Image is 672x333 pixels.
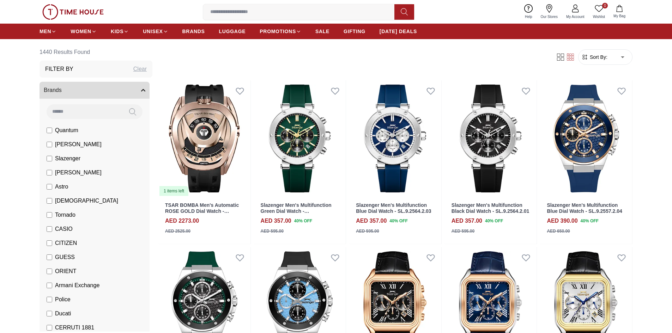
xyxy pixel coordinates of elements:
a: MEN [40,25,56,38]
a: SALE [315,25,329,38]
div: 1 items left [159,186,188,196]
img: Slazenger Men's Multifunction Black Dial Watch - SL.9.2564.2.01 [444,80,537,197]
span: Brands [44,86,62,94]
a: TSAR BOMBA Men's Automatic ROSE GOLD Dial Watch - TB8213ASET-07 [165,202,239,220]
span: BRANDS [182,28,205,35]
span: Tornado [55,211,75,219]
span: Help [522,14,535,19]
div: AED 595.00 [452,228,474,234]
span: My Account [563,14,587,19]
h4: AED 357.00 [261,217,291,225]
h3: Filter By [45,65,73,73]
a: PROMOTIONS [260,25,301,38]
input: Police [47,297,52,302]
span: CERRUTI 1881 [55,323,94,332]
span: MEN [40,28,51,35]
span: GIFTING [344,28,365,35]
span: My Bag [611,13,628,19]
a: BRANDS [182,25,205,38]
button: Sort By: [581,54,607,61]
span: 40 % OFF [581,218,599,224]
a: Slazenger Men's Multifunction Green Dial Watch - SL.9.2564.2.05 [261,202,332,220]
span: [PERSON_NAME] [55,168,102,177]
a: Help [521,3,537,21]
a: WOMEN [71,25,97,38]
button: Brands [40,82,150,99]
span: Wishlist [590,14,608,19]
span: [DEMOGRAPHIC_DATA] [55,197,118,205]
span: Sort By: [588,54,607,61]
input: CERRUTI 1881 [47,325,52,331]
span: Our Stores [538,14,561,19]
div: AED 595.00 [261,228,284,234]
span: CASIO [55,225,73,233]
span: [DATE] DEALS [380,28,417,35]
input: ORIENT [47,269,52,274]
span: [PERSON_NAME] [55,140,102,149]
a: [DATE] DEALS [380,25,417,38]
div: AED 650.00 [547,228,570,234]
a: Our Stores [537,3,562,21]
span: KIDS [111,28,123,35]
span: PROMOTIONS [260,28,296,35]
span: Armani Exchange [55,281,99,290]
input: Astro [47,184,52,190]
span: Quantum [55,126,78,135]
span: 40 % OFF [485,218,503,224]
span: LUGGAGE [219,28,246,35]
a: Slazenger Men's Multifunction Blue Dial Watch - SL.9.2557.2.04 [547,202,622,214]
a: TSAR BOMBA Men's Automatic ROSE GOLD Dial Watch - TB8213ASET-071 items left [158,80,250,197]
a: LUGGAGE [219,25,246,38]
input: GUESS [47,254,52,260]
div: Clear [133,65,147,73]
span: Astro [55,183,68,191]
img: Slazenger Men's Multifunction Green Dial Watch - SL.9.2564.2.05 [254,80,346,197]
span: ORIENT [55,267,76,276]
input: Quantum [47,128,52,133]
h4: AED 357.00 [356,217,387,225]
img: Slazenger Men's Multifunction Blue Dial Watch - SL.9.2564.2.03 [349,80,441,197]
input: [PERSON_NAME] [47,170,52,175]
span: CITIZEN [55,239,77,247]
button: My Bag [609,4,630,20]
span: Police [55,295,71,304]
span: 40 % OFF [294,218,312,224]
img: Slazenger Men's Multifunction Blue Dial Watch - SL.9.2557.2.04 [540,80,632,197]
h4: AED 2273.00 [165,217,199,225]
span: 40 % OFF [389,218,407,224]
input: [PERSON_NAME] [47,142,52,147]
span: UNISEX [143,28,163,35]
input: Slazenger [47,156,52,161]
span: 0 [602,3,608,8]
a: 0Wishlist [589,3,609,21]
input: Armani Exchange [47,283,52,288]
h4: AED 390.00 [547,217,577,225]
span: WOMEN [71,28,91,35]
input: CITIZEN [47,240,52,246]
a: Slazenger Men's Multifunction Black Dial Watch - SL.9.2564.2.01 [452,202,529,214]
img: TSAR BOMBA Men's Automatic ROSE GOLD Dial Watch - TB8213ASET-07 [158,80,250,197]
input: CASIO [47,226,52,232]
div: AED 595.00 [356,228,379,234]
h4: AED 357.00 [452,217,482,225]
input: [DEMOGRAPHIC_DATA] [47,198,52,204]
input: Ducati [47,311,52,316]
a: KIDS [111,25,129,38]
a: UNISEX [143,25,168,38]
a: Slazenger Men's Multifunction Blue Dial Watch - SL.9.2564.2.03 [356,202,431,214]
h6: 1440 Results Found [40,44,152,61]
span: Ducati [55,309,71,318]
div: AED 2525.00 [165,228,190,234]
img: ... [42,4,104,20]
input: Tornado [47,212,52,218]
span: Slazenger [55,154,80,163]
span: SALE [315,28,329,35]
a: GIFTING [344,25,365,38]
span: GUESS [55,253,75,261]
